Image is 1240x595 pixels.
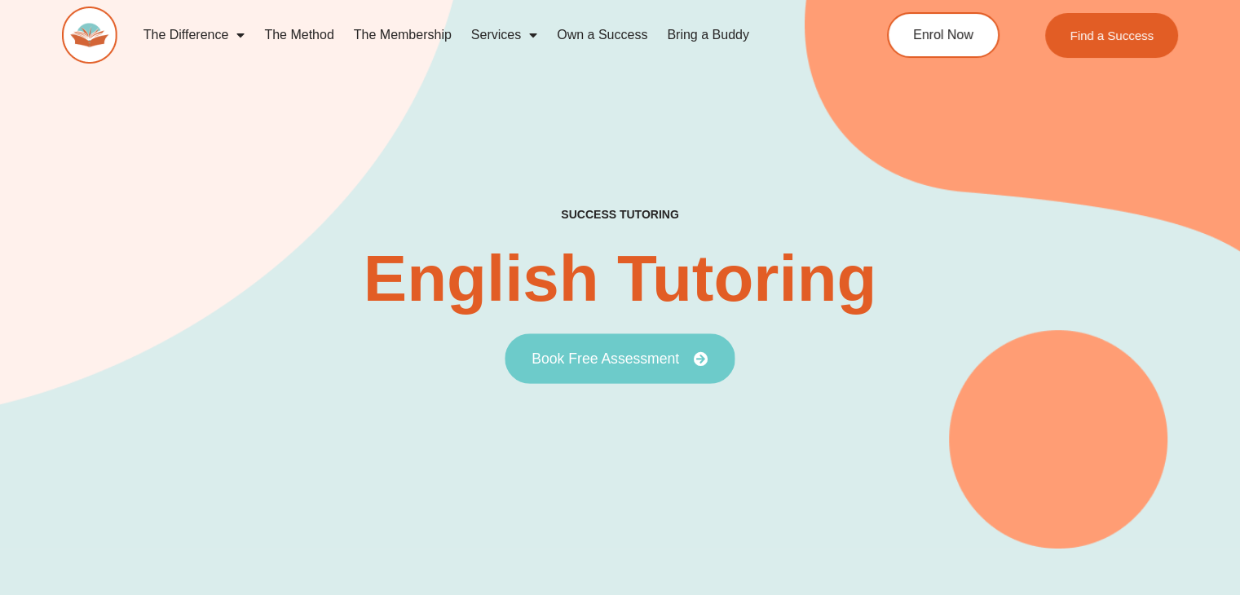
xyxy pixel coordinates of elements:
[505,333,735,384] a: Book Free Assessment
[887,12,1000,58] a: Enrol Now
[134,16,823,54] nav: Menu
[461,16,547,54] a: Services
[913,29,973,42] span: Enrol Now
[344,16,461,54] a: The Membership
[547,16,657,54] a: Own a Success
[364,246,877,311] h2: English Tutoring
[254,16,343,54] a: The Method
[1045,13,1178,58] a: Find a Success
[134,16,255,54] a: The Difference
[532,351,679,366] span: Book Free Assessment
[657,16,759,54] a: Bring a Buddy
[1070,29,1154,42] span: Find a Success
[969,412,1240,595] iframe: Chat Widget
[561,207,678,222] h2: success tutoring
